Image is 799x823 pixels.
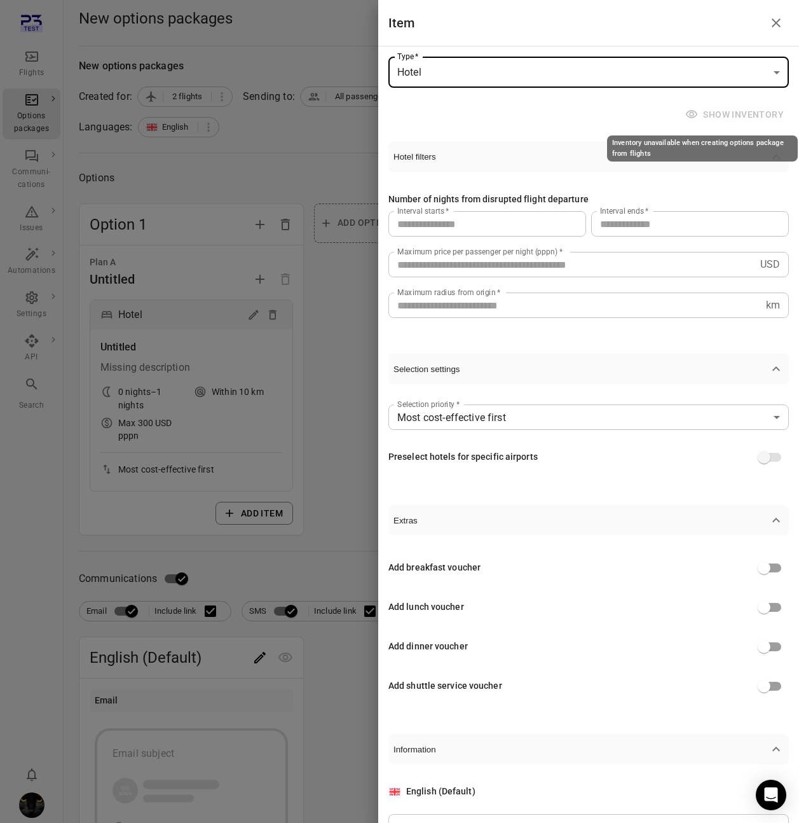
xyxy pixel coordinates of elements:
[393,152,768,162] span: Hotel filters
[600,205,649,216] label: Interval ends
[397,65,768,80] span: Hotel
[752,445,789,469] span: Hotel preselection is not supported when sending an options package to multiple flights
[388,600,464,614] div: Add lunch voucher
[607,135,798,162] div: Inventory unavailable when creating options package from flights
[760,257,780,272] p: USD
[397,51,419,62] label: Type
[766,298,780,313] p: km
[388,405,789,430] div: Most cost-effective first
[397,287,500,298] label: Maximum radius from origin
[763,10,789,36] button: Close drawer
[388,142,789,172] button: Hotel filters
[388,536,789,719] div: Hotel filters
[388,384,789,490] div: Hotel filters
[388,505,789,536] button: Extras
[393,364,768,374] span: Selection settings
[388,679,502,693] div: Add shuttle service voucher
[388,640,468,654] div: Add dinner voucher
[397,205,449,216] label: Interval starts
[388,193,589,207] div: Number of nights from disrupted flight departure
[388,734,789,764] button: Information
[393,745,768,754] span: Information
[388,13,415,33] h1: Item
[393,516,768,525] span: Extras
[397,399,460,410] label: Selection priority
[388,354,789,384] button: Selection settings
[388,172,789,339] div: Hotel filters
[683,103,789,127] span: Inventory unavailable when creating options package from flights
[406,785,475,799] div: English (Default)
[397,246,563,257] label: Maximum price per passenger per night (pppn)
[756,780,786,810] div: Open Intercom Messenger
[388,561,481,575] div: Add breakfast voucher
[388,450,538,464] div: Preselect hotels for specific airports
